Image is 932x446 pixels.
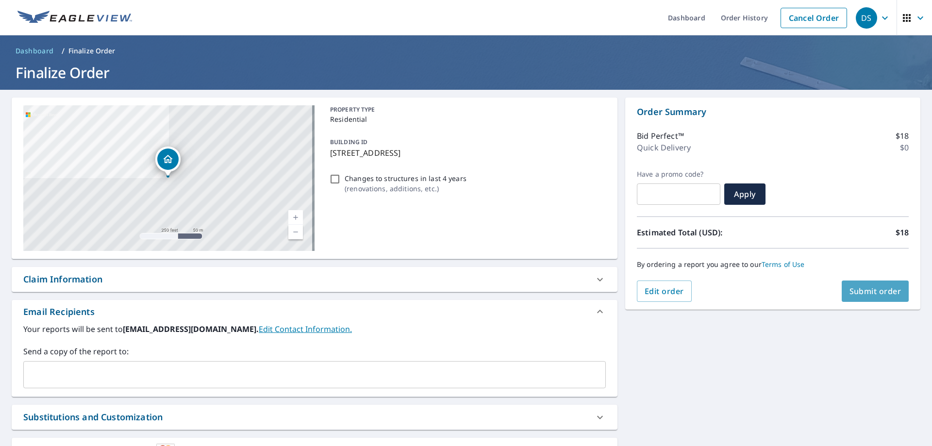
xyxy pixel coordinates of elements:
[724,183,766,205] button: Apply
[62,45,65,57] li: /
[637,170,720,179] label: Have a promo code?
[345,173,466,183] p: Changes to structures in last 4 years
[330,114,602,124] p: Residential
[23,411,163,424] div: Substitutions and Customization
[330,138,367,146] p: BUILDING ID
[637,260,909,269] p: By ordering a report you agree to our
[23,273,102,286] div: Claim Information
[23,305,95,318] div: Email Recipients
[288,225,303,239] a: Current Level 17, Zoom Out
[12,43,58,59] a: Dashboard
[842,281,909,302] button: Submit order
[345,183,466,194] p: ( renovations, additions, etc. )
[896,227,909,238] p: $18
[896,130,909,142] p: $18
[16,46,54,56] span: Dashboard
[12,63,920,83] h1: Finalize Order
[732,189,758,199] span: Apply
[23,346,606,357] label: Send a copy of the report to:
[637,281,692,302] button: Edit order
[856,7,877,29] div: DS
[637,105,909,118] p: Order Summary
[781,8,847,28] a: Cancel Order
[17,11,132,25] img: EV Logo
[23,323,606,335] label: Your reports will be sent to
[762,260,805,269] a: Terms of Use
[849,286,901,297] span: Submit order
[900,142,909,153] p: $0
[637,130,684,142] p: Bid Perfect™
[637,142,691,153] p: Quick Delivery
[637,227,773,238] p: Estimated Total (USD):
[12,43,920,59] nav: breadcrumb
[259,324,352,334] a: EditContactInfo
[288,210,303,225] a: Current Level 17, Zoom In
[12,405,617,429] div: Substitutions and Customization
[645,286,684,297] span: Edit order
[155,147,181,177] div: Dropped pin, building 1, Residential property, 4247 E Siesta Ln Phoenix, AZ 85050
[12,267,617,292] div: Claim Information
[330,105,602,114] p: PROPERTY TYPE
[68,46,116,56] p: Finalize Order
[330,147,602,159] p: [STREET_ADDRESS]
[123,324,259,334] b: [EMAIL_ADDRESS][DOMAIN_NAME].
[12,300,617,323] div: Email Recipients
